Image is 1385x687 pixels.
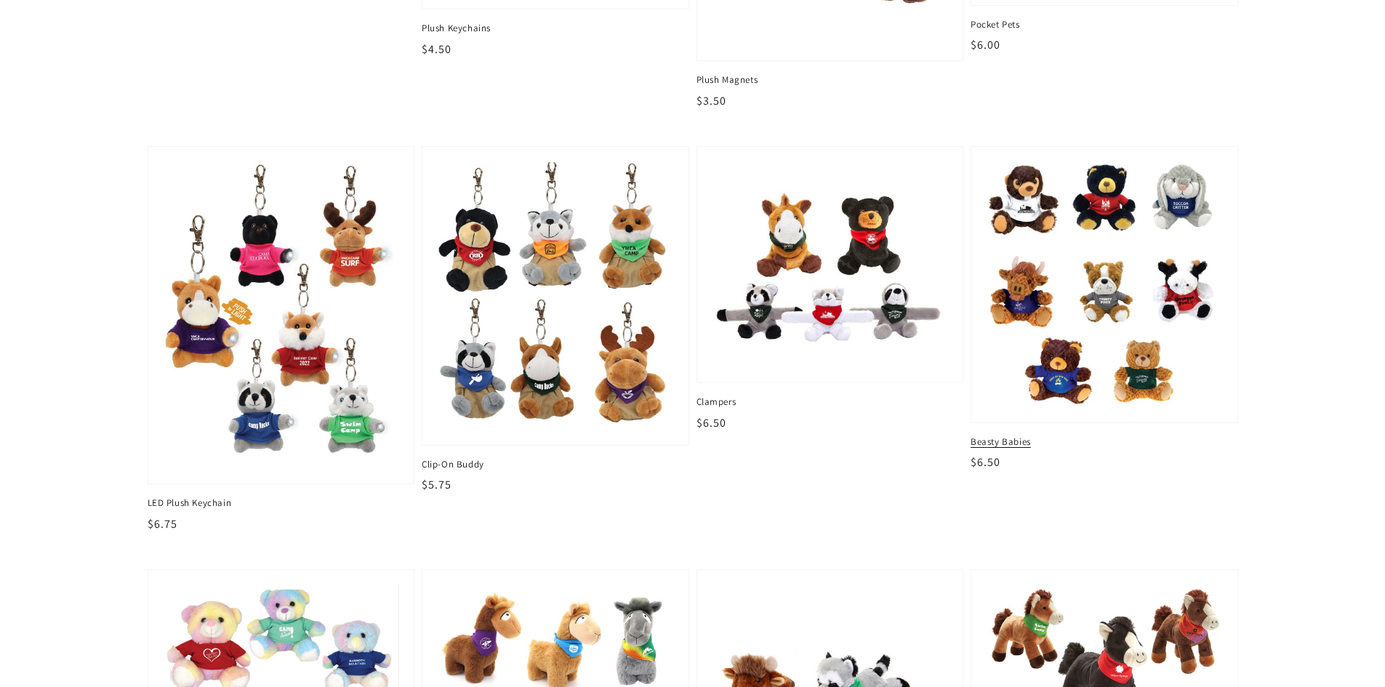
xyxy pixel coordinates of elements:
[422,41,451,57] span: $4.50
[712,161,949,369] img: Clampers
[422,477,451,492] span: $5.75
[422,458,689,471] span: Clip-On Buddy
[696,73,964,87] span: Plush Magnets
[971,146,1238,472] a: Beasty Babies Beasty Babies $6.50
[422,22,689,35] span: Plush Keychains
[148,146,415,533] a: LED Plush Keychain LED Plush Keychain $6.75
[437,161,674,430] img: Clip-On Buddy
[148,497,415,510] span: LED Plush Keychain
[971,435,1238,449] span: Beasty Babies
[971,454,1000,470] span: $6.50
[696,415,726,430] span: $6.50
[422,146,689,494] a: Clip-On Buddy Clip-On Buddy $5.75
[971,18,1238,31] span: Pocket Pets
[971,37,1000,52] span: $6.00
[696,93,726,108] span: $3.50
[696,146,964,432] a: Clampers Clampers $6.50
[982,157,1226,411] img: Beasty Babies
[148,516,177,531] span: $6.75
[163,161,400,470] img: LED Plush Keychain
[696,395,964,409] span: Clampers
